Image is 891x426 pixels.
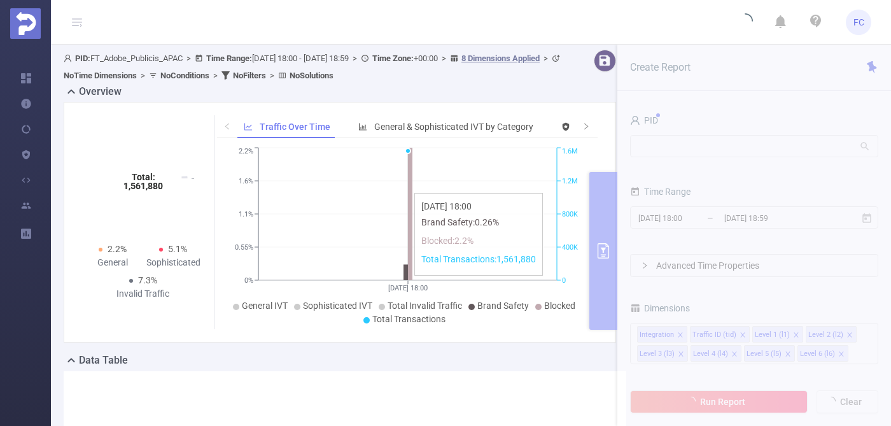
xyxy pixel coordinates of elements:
[233,71,266,80] b: No Filters
[244,122,253,131] i: icon: line-chart
[853,10,864,35] span: FC
[10,8,41,39] img: Protected Media
[206,53,252,63] b: Time Range:
[123,181,163,191] tspan: 1,561,880
[209,71,221,80] span: >
[372,53,414,63] b: Time Zone:
[562,148,578,156] tspan: 1.6M
[290,71,333,80] b: No Solutions
[64,71,137,80] b: No Time Dimensions
[79,353,128,368] h2: Data Table
[108,244,127,254] span: 2.2%
[82,256,143,269] div: General
[562,210,578,218] tspan: 800K
[239,177,253,185] tspan: 1.6%
[540,53,552,63] span: >
[64,53,563,80] span: FT_Adobe_Publicis_APAC [DATE] 18:00 - [DATE] 18:59 +00:00
[582,122,590,130] i: icon: right
[738,13,753,31] i: icon: loading
[372,314,445,324] span: Total Transactions
[544,301,575,311] span: Blocked
[239,210,253,218] tspan: 1.1%
[388,301,462,311] span: Total Invalid Traffic
[137,71,149,80] span: >
[438,53,450,63] span: >
[75,53,90,63] b: PID:
[79,84,122,99] h2: Overview
[244,276,253,285] tspan: 0%
[477,301,529,311] span: Brand Safety
[223,122,231,130] i: icon: left
[113,287,174,301] div: Invalid Traffic
[239,148,253,156] tspan: 2.2%
[388,284,428,292] tspan: [DATE] 18:00
[235,243,253,252] tspan: 0.55%
[374,122,533,132] span: General & Sophisticated IVT by Category
[562,243,578,252] tspan: 400K
[562,276,566,285] tspan: 0
[138,275,157,285] span: 7.3%
[183,53,195,63] span: >
[143,256,204,269] div: Sophisticated
[358,122,367,131] i: icon: bar-chart
[131,172,155,182] tspan: Total:
[461,53,540,63] u: 8 Dimensions Applied
[242,301,288,311] span: General IVT
[160,71,209,80] b: No Conditions
[303,301,372,311] span: Sophisticated IVT
[260,122,330,132] span: Traffic Over Time
[349,53,361,63] span: >
[64,54,75,62] i: icon: user
[168,244,187,254] span: 5.1%
[266,71,278,80] span: >
[562,177,578,185] tspan: 1.2M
